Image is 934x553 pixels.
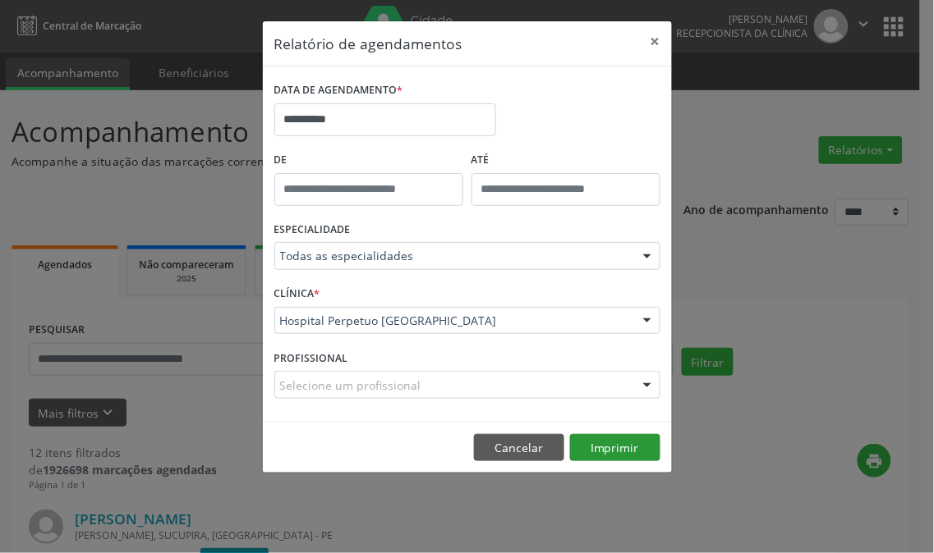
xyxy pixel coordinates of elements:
h5: Relatório de agendamentos [274,33,462,54]
label: DATA DE AGENDAMENTO [274,78,403,103]
button: Close [639,21,672,62]
label: CLÍNICA [274,281,320,307]
label: ESPECIALIDADE [274,217,351,243]
span: Hospital Perpetuo [GEOGRAPHIC_DATA] [280,313,627,329]
span: Todas as especialidades [280,248,627,264]
label: PROFISSIONAL [274,345,348,371]
label: ATÉ [472,148,660,173]
label: De [274,148,463,173]
span: Selecione um profissional [280,377,421,394]
button: Cancelar [474,434,564,462]
button: Imprimir [570,434,660,462]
